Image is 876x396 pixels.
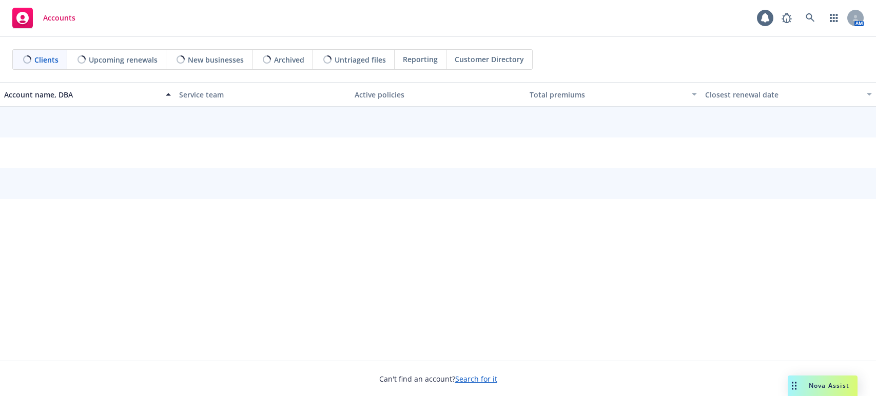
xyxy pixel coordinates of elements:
[403,54,438,65] span: Reporting
[824,8,844,28] a: Switch app
[188,54,244,65] span: New businesses
[355,89,521,100] div: Active policies
[179,89,346,100] div: Service team
[175,82,350,107] button: Service team
[4,89,160,100] div: Account name, DBA
[274,54,304,65] span: Archived
[455,54,524,65] span: Customer Directory
[705,89,861,100] div: Closest renewal date
[800,8,821,28] a: Search
[89,54,158,65] span: Upcoming renewals
[43,14,75,22] span: Accounts
[809,381,849,390] span: Nova Assist
[335,54,386,65] span: Untriaged files
[455,374,497,384] a: Search for it
[379,373,497,384] span: Can't find an account?
[34,54,59,65] span: Clients
[788,375,858,396] button: Nova Assist
[701,82,876,107] button: Closest renewal date
[788,375,801,396] div: Drag to move
[776,8,797,28] a: Report a Bug
[530,89,685,100] div: Total premiums
[525,82,700,107] button: Total premiums
[351,82,525,107] button: Active policies
[8,4,80,32] a: Accounts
